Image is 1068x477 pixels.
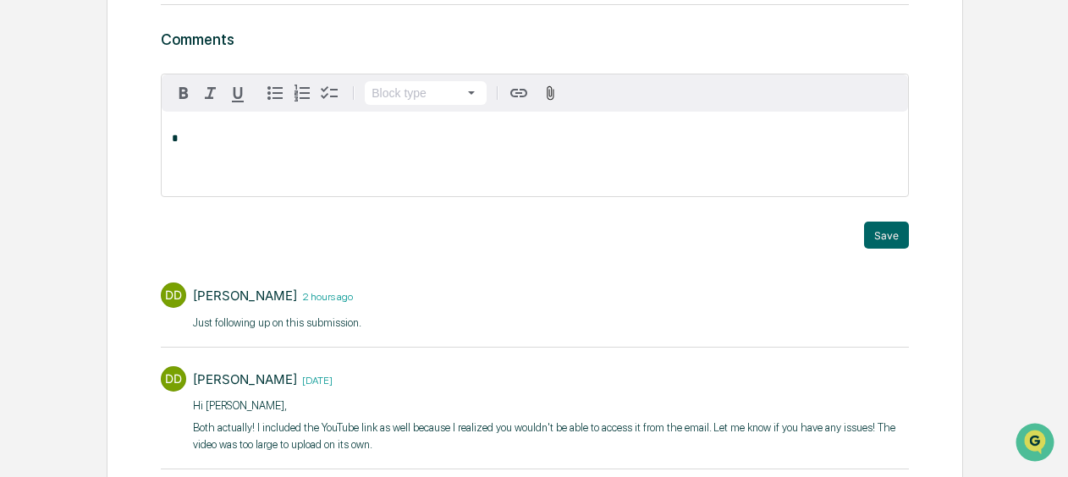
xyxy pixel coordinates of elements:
a: 🗄️Attestations [116,206,217,236]
div: DD [161,282,186,308]
span: Pylon [168,286,205,299]
p: Hi [PERSON_NAME], [193,397,908,414]
button: Underline [224,79,251,107]
button: Attach files [536,82,565,105]
div: Start new chat [58,129,278,145]
p: How can we help? [17,35,308,62]
button: Block type [365,81,487,105]
button: Italic [197,79,224,107]
div: 🗄️ [123,214,136,228]
div: DD [161,366,186,392]
div: [PERSON_NAME] [193,288,297,304]
button: Bold [170,79,197,107]
a: 🖐️Preclearance [10,206,116,236]
div: [PERSON_NAME] [193,371,297,387]
div: 🖐️ [17,214,30,228]
button: Start new chat [288,134,308,154]
span: Preclearance [34,212,109,229]
a: Powered byPylon [119,285,205,299]
span: Attestations [140,212,210,229]
button: Save [864,222,909,249]
time: Wednesday, September 3, 2025 at 8:47:15 AM EDT [297,372,333,387]
div: We're available if you need us! [58,145,214,159]
img: 1746055101610-c473b297-6a78-478c-a979-82029cc54cd1 [17,129,47,159]
p: Both actually! I included the YouTube link as well because I realized you wouldn't be able to acc... [193,419,908,452]
h3: Comments [161,30,908,48]
span: Data Lookup [34,244,107,261]
time: Thursday, September 4, 2025 at 12:52:01 PM EDT [297,288,353,303]
iframe: Open customer support [1014,421,1060,467]
a: 🔎Data Lookup [10,238,113,268]
div: 🔎 [17,246,30,260]
p: Just following up on this submission. [193,315,361,332]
